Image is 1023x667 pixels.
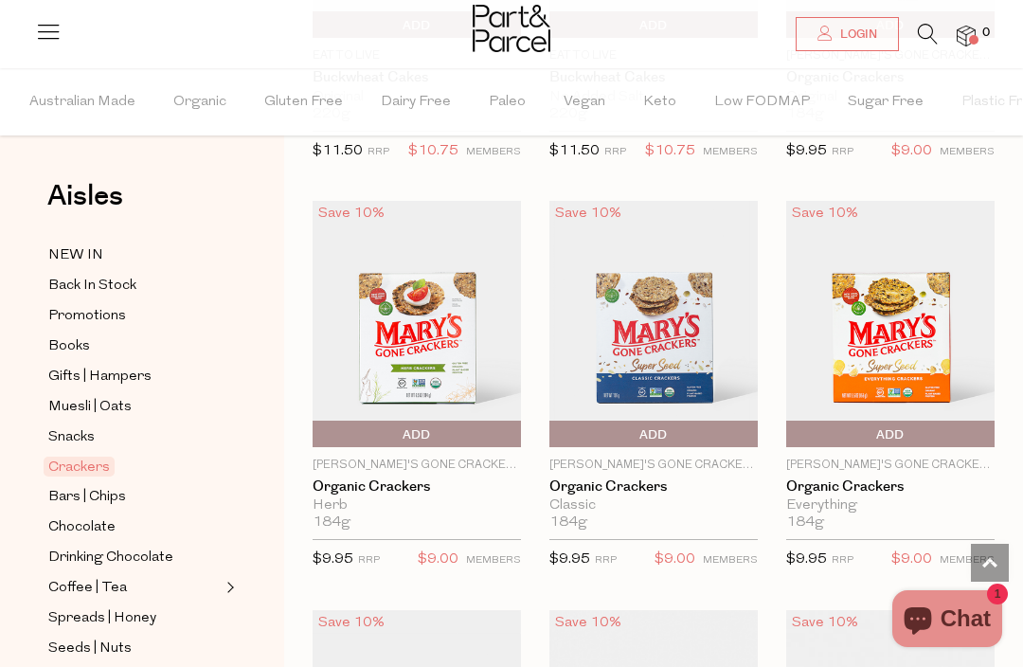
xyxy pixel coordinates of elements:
a: Organic Crackers [786,478,995,496]
span: $9.95 [549,552,590,567]
a: Bars | Chips [48,485,221,509]
span: $10.75 [645,139,695,164]
span: $11.50 [549,144,600,158]
span: $9.95 [786,144,827,158]
div: Herb [313,497,521,514]
a: Gifts | Hampers [48,365,221,388]
button: Add To Parcel [786,421,995,447]
small: MEMBERS [466,555,521,566]
a: Seeds | Nuts [48,637,221,660]
span: Low FODMAP [714,69,810,135]
img: Part&Parcel [473,5,550,52]
p: [PERSON_NAME]'s Gone Crackers [549,457,758,474]
p: [PERSON_NAME]'s Gone Crackers [313,457,521,474]
img: Organic Crackers [549,201,758,447]
span: 184g [313,514,350,532]
span: Dairy Free [381,69,451,135]
img: Organic Crackers [786,201,995,447]
span: 0 [978,25,995,42]
span: $9.00 [418,548,458,572]
span: Drinking Chocolate [48,547,173,569]
span: Muesli | Oats [48,396,132,419]
span: Bars | Chips [48,486,126,509]
a: Muesli | Oats [48,395,221,419]
div: Save 10% [313,610,390,636]
p: [PERSON_NAME]'s Gone Crackers [786,457,995,474]
small: RRP [604,147,626,157]
a: Snacks [48,425,221,449]
small: MEMBERS [703,555,758,566]
a: Crackers [48,456,221,478]
span: Aisles [47,175,123,217]
div: Save 10% [313,201,390,226]
span: $9.00 [655,548,695,572]
span: $10.75 [408,139,458,164]
div: Everything [786,497,995,514]
button: Add To Parcel [549,421,758,447]
button: Expand/Collapse Coffee | Tea [222,576,235,599]
a: Login [796,17,899,51]
span: Paleo [489,69,526,135]
span: Coffee | Tea [48,577,127,600]
small: MEMBERS [940,147,995,157]
span: Keto [643,69,676,135]
span: Crackers [44,457,115,477]
inbox-online-store-chat: Shopify online store chat [887,590,1008,652]
a: Organic Crackers [313,478,521,496]
span: Gluten Free [264,69,343,135]
a: Coffee | Tea [48,576,221,600]
small: RRP [358,555,380,566]
span: $9.95 [313,552,353,567]
a: Aisles [47,182,123,229]
span: Chocolate [48,516,116,539]
small: MEMBERS [703,147,758,157]
small: RRP [832,555,853,566]
a: NEW IN [48,243,221,267]
a: Books [48,334,221,358]
span: $9.00 [891,139,932,164]
div: Save 10% [549,610,627,636]
span: NEW IN [48,244,103,267]
span: Seeds | Nuts [48,638,132,660]
span: 184g [549,514,587,532]
small: RRP [368,147,389,157]
span: Back In Stock [48,275,136,297]
span: $11.50 [313,144,363,158]
a: 0 [957,26,976,45]
small: RRP [832,147,853,157]
span: 184g [786,514,824,532]
a: Spreads | Honey [48,606,221,630]
a: Drinking Chocolate [48,546,221,569]
small: MEMBERS [466,147,521,157]
small: RRP [595,555,617,566]
div: Save 10% [786,610,864,636]
span: Snacks [48,426,95,449]
span: Spreads | Honey [48,607,156,630]
button: Add To Parcel [313,421,521,447]
span: Login [835,27,877,43]
span: Books [48,335,90,358]
div: Classic [549,497,758,514]
span: Vegan [564,69,605,135]
span: $9.95 [786,552,827,567]
img: Organic Crackers [313,201,521,447]
div: Save 10% [786,201,864,226]
span: Gifts | Hampers [48,366,152,388]
span: Sugar Free [848,69,924,135]
small: MEMBERS [940,555,995,566]
span: Promotions [48,305,126,328]
div: Save 10% [549,201,627,226]
a: Organic Crackers [549,478,758,496]
a: Chocolate [48,515,221,539]
a: Back In Stock [48,274,221,297]
a: Promotions [48,304,221,328]
span: $9.00 [891,548,932,572]
span: Australian Made [29,69,135,135]
span: Organic [173,69,226,135]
